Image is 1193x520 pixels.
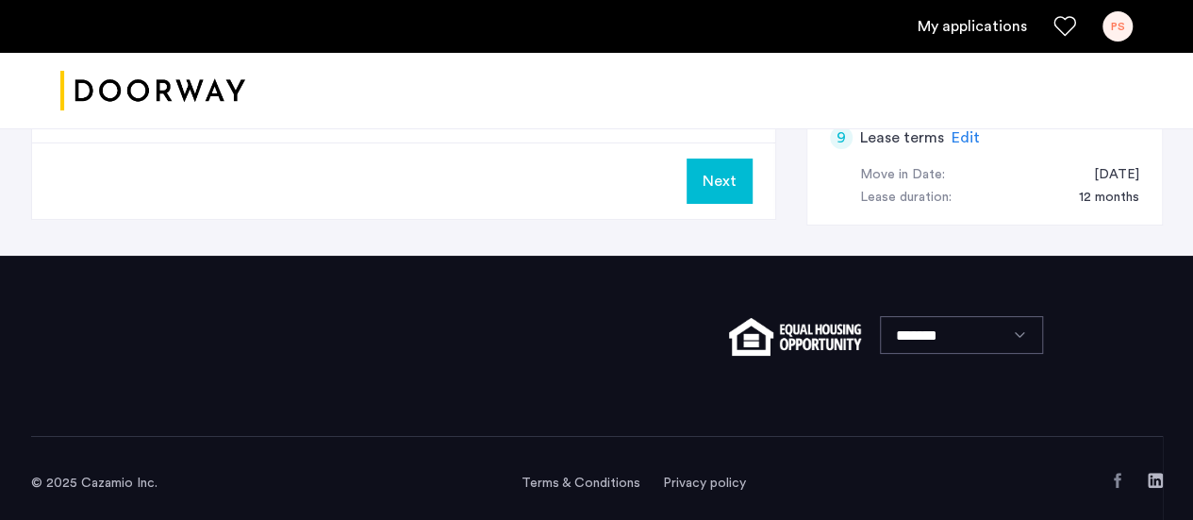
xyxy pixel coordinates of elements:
div: PS [1102,11,1133,42]
div: 12 months [1060,187,1139,210]
a: Cazamio logo [60,56,245,126]
select: Language select [880,316,1043,354]
span: Edit [952,130,980,145]
a: Terms and conditions [522,474,640,493]
div: Lease duration: [860,187,952,210]
h5: Lease terms [860,126,944,149]
a: Favorites [1053,15,1076,38]
div: Move in Date: [860,164,945,187]
a: My application [918,15,1027,38]
span: © 2025 Cazamio Inc. [31,477,157,490]
a: LinkedIn [1148,473,1163,488]
a: Facebook [1110,473,1125,488]
img: logo [60,56,245,126]
button: Next [687,159,753,204]
a: Privacy policy [663,474,746,493]
img: equal-housing.png [729,318,860,356]
div: 9 [830,126,853,149]
div: 08/25/2025 [1075,164,1139,187]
